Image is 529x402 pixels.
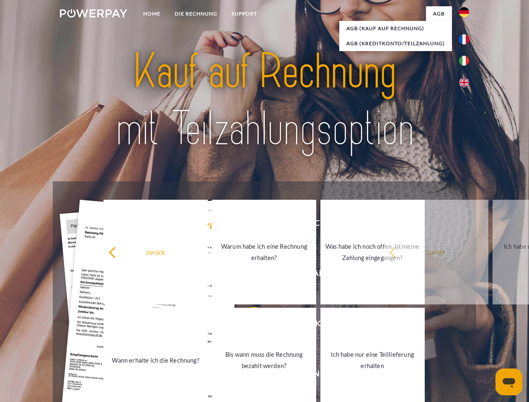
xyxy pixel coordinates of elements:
[426,6,452,21] a: agb
[389,246,483,258] div: zurück
[136,6,168,21] a: Home
[459,7,469,17] img: de
[339,21,452,36] a: AGB (Kauf auf Rechnung)
[108,354,203,366] div: Wann erhalte ich die Rechnung?
[80,40,449,160] img: title-powerpay_de.svg
[217,349,311,371] div: Bis wann muss die Rechnung bezahlt werden?
[339,36,452,51] a: AGB (Kreditkonto/Teilzahlung)
[459,56,469,66] img: it
[325,241,420,263] div: Was habe ich noch offen, ist meine Zahlung eingegangen?
[459,34,469,44] img: fr
[168,6,225,21] a: DIE RECHNUNG
[108,246,203,258] div: zurück
[217,241,311,263] div: Warum habe ich eine Rechnung erhalten?
[60,9,127,18] img: logo-powerpay-white.svg
[225,6,264,21] a: SUPPORT
[320,200,425,304] a: Was habe ich noch offen, ist meine Zahlung eingegangen?
[459,77,469,88] img: en
[495,368,522,395] iframe: Schaltfläche zum Öffnen des Messaging-Fensters
[325,349,420,371] div: Ich habe nur eine Teillieferung erhalten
